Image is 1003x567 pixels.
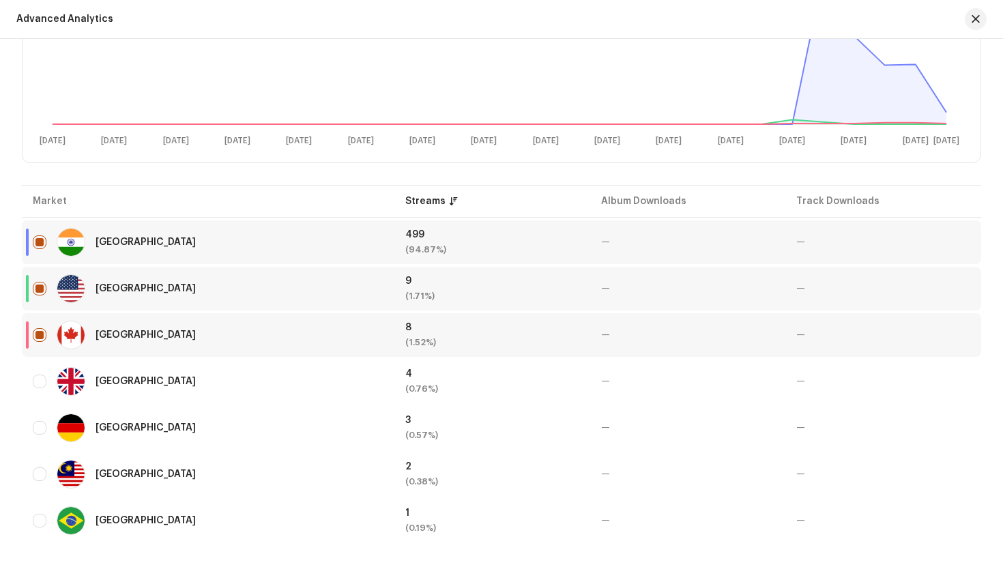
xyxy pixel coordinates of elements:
[405,416,579,425] div: 3
[405,276,579,286] div: 9
[601,377,775,386] div: —
[601,330,775,340] div: —
[718,136,744,145] text: [DATE]
[594,136,620,145] text: [DATE]
[601,284,775,293] div: —
[601,423,775,433] div: —
[841,136,867,145] text: [DATE]
[405,462,579,471] div: 2
[796,516,970,525] div: —
[409,136,435,145] text: [DATE]
[601,516,775,525] div: —
[796,377,970,386] div: —
[933,136,959,145] text: [DATE]
[405,369,579,379] div: 4
[796,469,970,479] div: —
[405,323,579,332] div: 8
[405,338,579,347] div: (1.52%)
[796,284,970,293] div: —
[286,136,312,145] text: [DATE]
[601,469,775,479] div: —
[405,477,579,486] div: (0.38%)
[533,136,559,145] text: [DATE]
[405,523,579,533] div: (0.19%)
[796,330,970,340] div: —
[405,508,579,518] div: 1
[405,230,579,239] div: 499
[405,431,579,440] div: (0.57%)
[601,237,775,247] div: —
[348,136,374,145] text: [DATE]
[796,423,970,433] div: —
[224,136,250,145] text: [DATE]
[405,384,579,394] div: (0.76%)
[471,136,497,145] text: [DATE]
[405,245,579,255] div: (94.87%)
[903,136,929,145] text: [DATE]
[779,136,805,145] text: [DATE]
[796,237,970,247] div: —
[405,291,579,301] div: (1.71%)
[656,136,682,145] text: [DATE]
